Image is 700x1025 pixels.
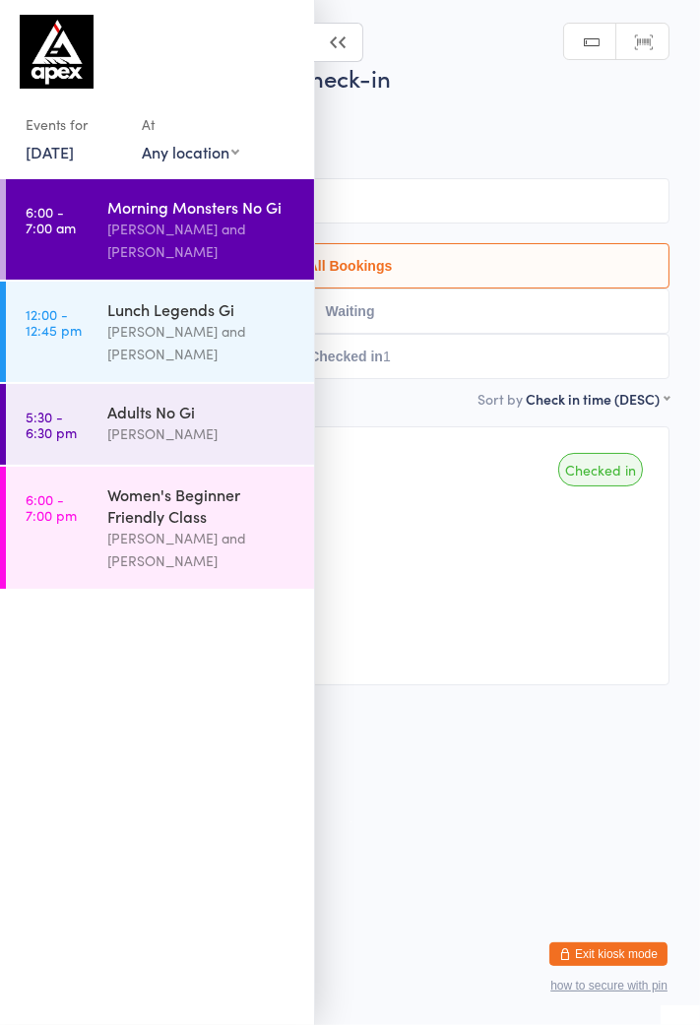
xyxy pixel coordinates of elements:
div: [PERSON_NAME] [107,422,297,445]
div: [PERSON_NAME] and [PERSON_NAME] [107,218,297,263]
a: 6:00 -7:00 amMorning Monsters No Gi[PERSON_NAME] and [PERSON_NAME] [6,179,314,280]
button: how to secure with pin [550,979,668,993]
div: Morning Monsters No Gi [107,196,297,218]
time: 5:30 - 6:30 pm [26,409,77,440]
div: Lunch Legends Gi [107,298,297,320]
div: Classes Remaining: Unlimited [57,594,649,610]
button: Exit kiosk mode [549,942,668,966]
div: [PERSON_NAME] and [PERSON_NAME] [107,527,297,572]
div: At [142,108,239,141]
input: Search [31,178,669,224]
div: Adults No Gi [107,401,297,422]
span: [DATE] 6:00am [31,103,639,123]
h2: Morning Monsters No … Check-in [31,61,669,94]
div: l•••••7@[DOMAIN_NAME] [57,567,649,584]
a: 5:30 -6:30 pmAdults No Gi[PERSON_NAME] [6,384,314,465]
div: Any location [142,141,239,162]
button: Checked in1 [31,334,669,379]
span: Women's Room [31,143,669,162]
a: 6:00 -7:00 pmWomen's Beginner Friendly Class[PERSON_NAME] and [PERSON_NAME] [6,467,314,589]
button: Waiting [31,288,669,334]
time: 6:00 - 7:00 pm [26,491,77,523]
div: 1 [383,349,391,364]
div: [PERSON_NAME] and [PERSON_NAME] [107,320,297,365]
div: Check in time (DESC) [526,389,669,409]
time: 12:00 - 12:45 pm [26,306,82,338]
div: Checked in [558,453,643,486]
button: All Bookings [31,243,669,288]
div: Events for [26,108,122,141]
div: Women's Beginner Friendly Class [107,483,297,527]
time: 6:00 - 7:00 am [26,204,76,235]
img: Apex BJJ [20,15,94,89]
span: [PERSON_NAME] and [PERSON_NAME] [31,123,639,143]
a: [DATE] [26,141,74,162]
a: 12:00 -12:45 pmLunch Legends Gi[PERSON_NAME] and [PERSON_NAME] [6,282,314,382]
label: Sort by [477,389,523,409]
